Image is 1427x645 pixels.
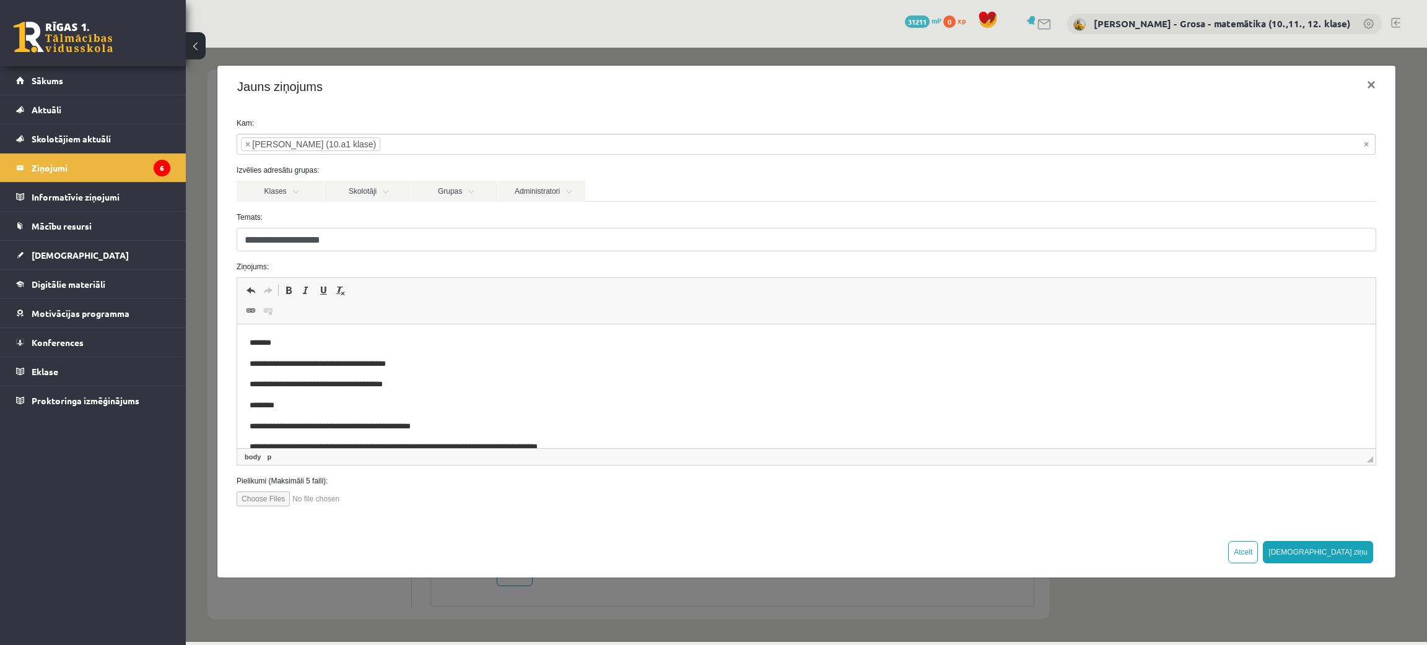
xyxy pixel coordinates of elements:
[59,90,64,103] span: ×
[41,70,1200,81] label: Kam:
[1042,493,1072,516] button: Atcelt
[56,235,74,251] a: Undo (Ctrl+Z)
[154,160,170,176] i: 6
[16,183,170,211] a: Informatīvie ziņojumi
[16,212,170,240] a: Mācību resursi
[16,241,170,269] a: [DEMOGRAPHIC_DATA]
[55,90,194,103] li: Pāvels Grišāns (10.a1 klase)
[932,15,941,25] span: mP
[41,214,1200,225] label: Ziņojums:
[32,133,111,144] span: Skolotājiem aktuāli
[1094,17,1350,30] a: [PERSON_NAME] - Grosa - matemātika (10.,11., 12. klase)
[14,22,113,53] a: Rīgas 1. Tālmācības vidusskola
[111,235,129,251] a: Italic (Ctrl+I)
[32,395,139,406] span: Proktoringa izmēģinājums
[958,15,966,25] span: xp
[74,255,91,271] a: Unlink
[32,75,63,86] span: Sākums
[905,15,941,25] a: 31211 mP
[32,279,105,290] span: Digitālie materiāli
[32,308,129,319] span: Motivācijas programma
[16,154,170,182] a: Ziņojumi6
[1077,493,1187,516] button: [DEMOGRAPHIC_DATA] ziņu
[16,357,170,386] a: Eklase
[313,133,399,154] a: Administratori
[16,124,170,153] a: Skolotājiem aktuāli
[74,235,91,251] a: Redo (Ctrl+Y)
[1171,20,1200,54] button: ×
[225,133,312,154] a: Grupas
[41,164,1200,175] label: Temats:
[1073,19,1086,31] img: Laima Tukāne - Grosa - matemātika (10.,11., 12. klase)
[16,386,170,415] a: Proktoringa izmēģinājums
[51,277,1190,400] iframe: Rich Text Editor, wiswyg-editor-47433946409420-1760531035-349
[32,249,129,261] span: [DEMOGRAPHIC_DATA]
[56,404,77,415] a: body element
[32,220,92,232] span: Mācību resursi
[94,235,111,251] a: Bold (Ctrl+B)
[16,66,170,95] a: Sākums
[32,183,170,211] legend: Informatīvie ziņojumi
[1181,409,1187,415] span: Drag to resize
[16,95,170,124] a: Aktuāli
[51,133,137,154] a: Klases
[16,299,170,327] a: Motivācijas programma
[41,117,1200,128] label: Izvēlies adresātu grupas:
[943,15,972,25] a: 0 xp
[16,328,170,357] a: Konferences
[16,270,170,298] a: Digitālie materiāli
[129,235,146,251] a: Underline (Ctrl+U)
[79,404,88,415] a: p element
[32,337,84,348] span: Konferences
[905,15,930,28] span: 31211
[146,235,164,251] a: Remove Format
[51,30,137,48] h4: Jauns ziņojums
[32,104,61,115] span: Aktuāli
[1178,90,1183,103] span: Noņemt visus vienumus
[32,154,170,182] legend: Ziņojumi
[138,133,225,154] a: Skolotāji
[41,428,1200,439] label: Pielikumi (Maksimāli 5 faili):
[56,255,74,271] a: Link (Ctrl+K)
[32,366,58,377] span: Eklase
[943,15,956,28] span: 0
